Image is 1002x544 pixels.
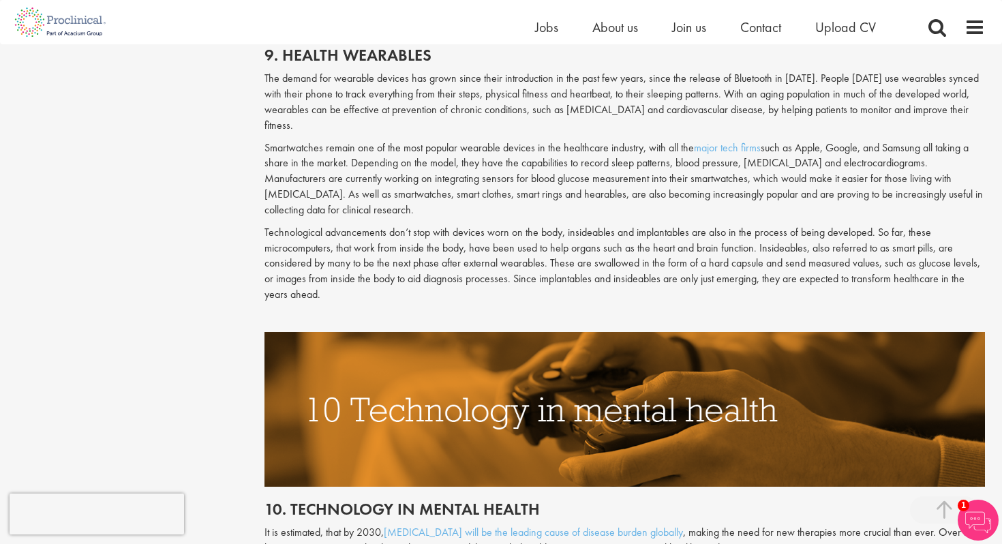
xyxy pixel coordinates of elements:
[592,18,638,36] a: About us
[672,18,706,36] a: Join us
[740,18,781,36] a: Contact
[264,225,986,303] p: Technological advancements don’t stop with devices worn on the body, insideables and implantables...
[694,140,761,155] a: major tech firms
[815,18,876,36] a: Upload CV
[535,18,558,36] a: Jobs
[958,500,999,541] img: Chatbot
[958,500,969,511] span: 1
[264,140,986,218] p: Smartwatches remain one of the most popular wearable devices in the healthcare industry, with all...
[264,46,986,64] h2: 9. Health wearables
[384,525,683,539] a: [MEDICAL_DATA] will be the leading cause of disease burden globally
[264,500,986,518] h2: 10. Technology in mental health
[264,71,986,133] p: The demand for wearable devices has grown since their introduction in the past few years, since t...
[10,494,184,534] iframe: reCAPTCHA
